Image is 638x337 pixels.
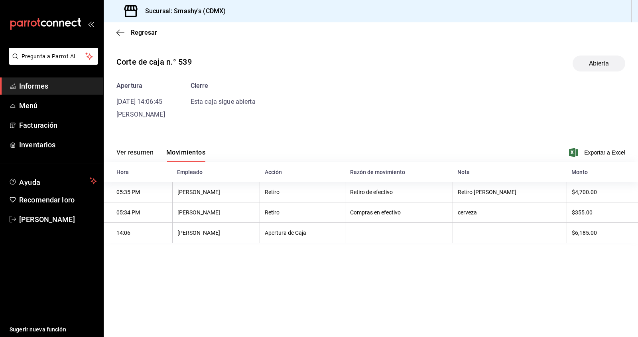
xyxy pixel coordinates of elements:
[19,101,38,110] font: Menú
[458,210,477,216] font: cerveza
[19,82,48,90] font: Informes
[265,189,280,196] font: Retiro
[350,230,352,236] font: -
[191,82,209,89] font: Cierre
[88,21,94,27] button: abrir_cajón_menú
[116,148,205,162] div: pestañas de navegación
[458,189,516,196] font: Retiro [PERSON_NAME]
[116,230,130,236] font: 14:06
[177,189,220,196] font: [PERSON_NAME]
[116,149,154,156] font: Ver resumen
[191,98,256,105] font: Esta caja sigue abierta
[19,178,41,186] font: Ayuda
[116,189,140,196] font: 05:35 PM
[116,111,165,118] font: [PERSON_NAME]
[116,57,192,67] font: Corte de caja n.° 539
[19,196,75,204] font: Recomendar loro
[589,59,609,67] font: Abierta
[9,48,98,65] button: Pregunta a Parrot AI
[265,230,306,236] font: Apertura de Caja
[116,98,162,105] font: [DATE] 14:06:45
[116,169,129,176] font: Hora
[458,230,459,236] font: -
[6,58,98,66] a: Pregunta a Parrot AI
[177,169,203,176] font: Empleado
[131,29,157,36] font: Regresar
[19,121,57,129] font: Facturación
[571,148,625,157] button: Exportar a Excel
[116,82,142,89] font: Apertura
[177,230,220,236] font: [PERSON_NAME]
[166,149,205,156] font: Movimientos
[350,210,401,216] font: Compras en efectivo
[116,29,157,36] button: Regresar
[572,210,593,216] font: $355.00
[350,169,405,176] font: Razón de movimiento
[571,169,588,176] font: Monto
[177,210,220,216] font: [PERSON_NAME]
[350,189,393,196] font: Retiro de efectivo
[584,149,625,156] font: Exportar a Excel
[19,141,55,149] font: Inventarios
[10,326,66,333] font: Sugerir nueva función
[22,53,76,59] font: Pregunta a Parrot AI
[265,210,280,216] font: Retiro
[19,215,75,224] font: [PERSON_NAME]
[572,230,597,236] font: $6,185.00
[265,169,282,176] font: Acción
[116,210,140,216] font: 05:34 PM
[572,189,597,196] font: $4,700.00
[145,7,226,15] font: Sucursal: Smashy's (CDMX)
[457,169,470,176] font: Nota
